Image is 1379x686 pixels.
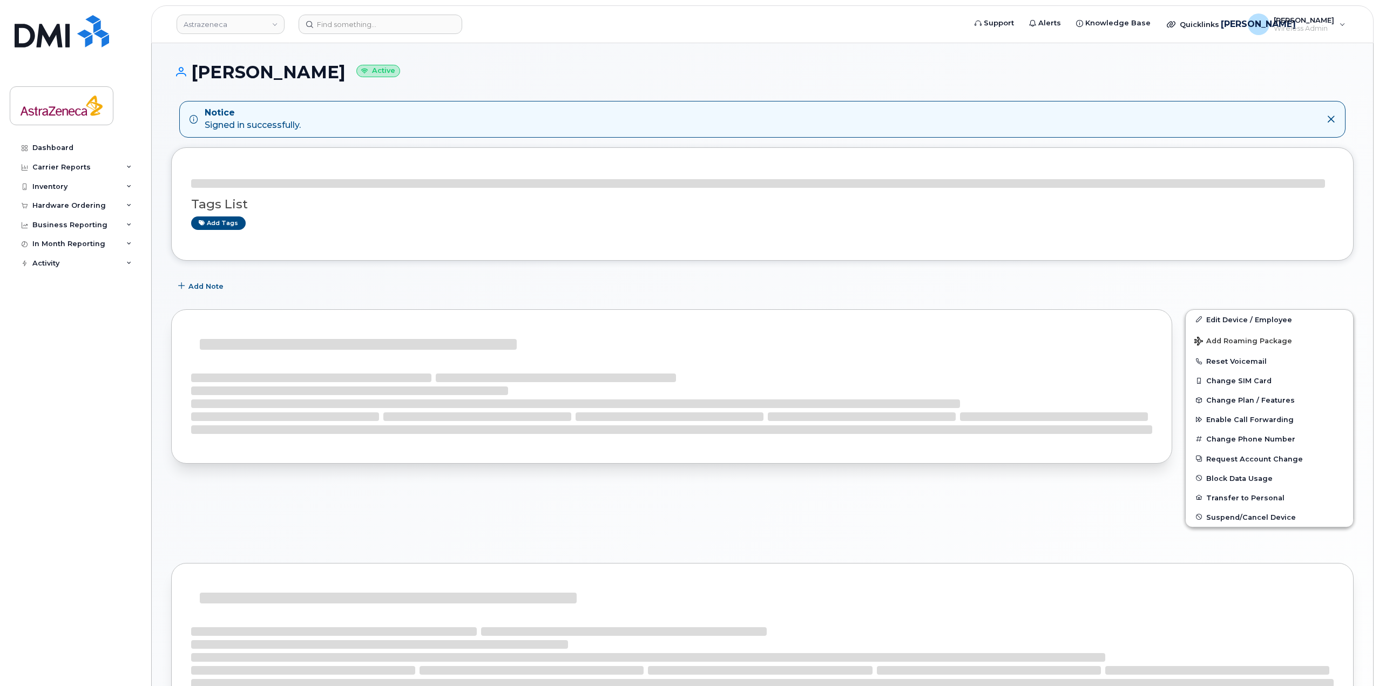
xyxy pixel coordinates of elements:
[1186,449,1353,468] button: Request Account Change
[171,63,1354,81] h1: [PERSON_NAME]
[1206,416,1294,424] span: Enable Call Forwarding
[1186,310,1353,329] a: Edit Device / Employee
[1186,488,1353,507] button: Transfer to Personal
[205,107,301,132] div: Signed in successfully.
[171,277,233,296] button: Add Note
[191,216,246,230] a: Add tags
[191,198,1334,211] h3: Tags List
[1186,351,1353,371] button: Reset Voicemail
[1186,410,1353,429] button: Enable Call Forwarding
[1194,337,1292,347] span: Add Roaming Package
[1186,371,1353,390] button: Change SIM Card
[1206,396,1295,404] span: Change Plan / Features
[1186,429,1353,449] button: Change Phone Number
[1186,468,1353,488] button: Block Data Usage
[356,65,400,77] small: Active
[1186,507,1353,527] button: Suspend/Cancel Device
[188,281,224,291] span: Add Note
[1206,513,1296,521] span: Suspend/Cancel Device
[205,107,301,119] strong: Notice
[1186,329,1353,351] button: Add Roaming Package
[1186,390,1353,410] button: Change Plan / Features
